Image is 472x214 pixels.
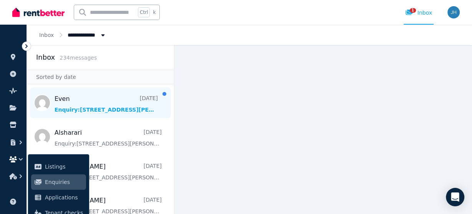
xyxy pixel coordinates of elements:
span: 234 message s [60,55,97,61]
div: Sorted by date [27,70,174,84]
a: Inbox [39,32,54,38]
a: Applications [31,190,86,205]
a: Alsharari[DATE]Enquiry:[STREET_ADDRESS][PERSON_NAME]. [55,128,162,147]
span: Listings [45,162,83,171]
span: Applications [45,193,83,202]
a: Even[DATE]Enquiry:[STREET_ADDRESS][PERSON_NAME]. [55,94,158,114]
img: Serenity Stays Management Pty Ltd [447,6,460,18]
img: RentBetter [12,7,65,18]
div: Inbox [405,9,432,17]
span: 1 [410,8,416,13]
a: Listings [31,159,86,174]
nav: Message list [27,84,174,214]
span: Ctrl [138,7,150,17]
h2: Inbox [36,52,55,63]
span: k [153,9,156,15]
nav: Breadcrumb [27,25,119,45]
div: Open Intercom Messenger [446,188,464,206]
span: Enquiries [45,177,83,187]
a: Enquiries [31,174,86,190]
a: [PERSON_NAME][DATE]Enquiry:[STREET_ADDRESS][PERSON_NAME]. [55,162,162,181]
